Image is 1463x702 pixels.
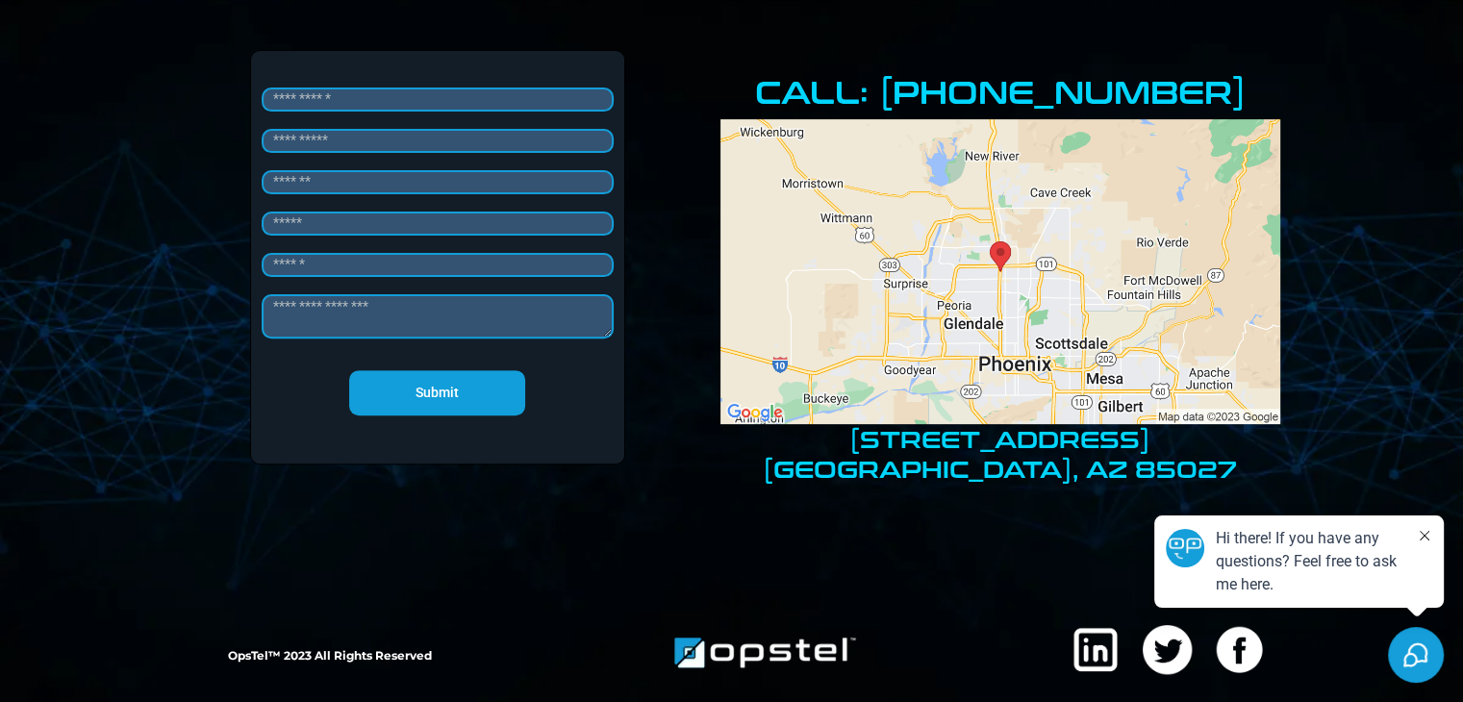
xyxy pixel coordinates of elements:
button: Submit [349,370,525,415]
p: Submit [373,381,501,405]
strong: OpsTel™ 2023 All Rights Reserved [228,648,432,663]
p: [GEOGRAPHIC_DATA], AZ 85027 [720,454,1279,484]
a: href [720,119,1279,424]
h1: [STREET_ADDRESS] [720,424,1279,454]
a: https://www.linkedin.com/company/opstel-services/ [1141,623,1194,676]
a: https://www.linkedin.com/company/opstel-services/ [1069,623,1122,676]
img: 2550 W Union Hills Dr Suite 350, Phoenix, AZ 85027, USA [720,119,1279,424]
strong: CALL: [PHONE_NUMBER] [755,69,1246,113]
